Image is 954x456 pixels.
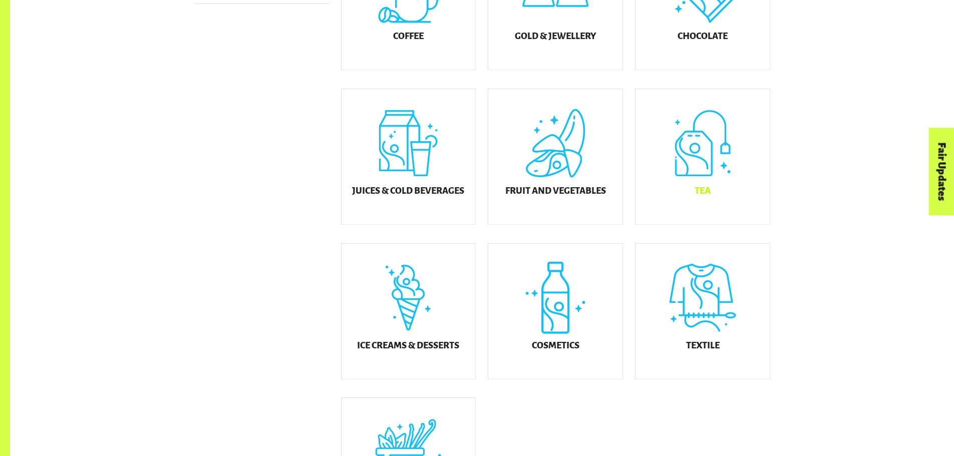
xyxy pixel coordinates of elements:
a: Cosmetics [488,243,623,379]
a: Tea [635,89,770,225]
h5: Gold & Jewellery [515,31,596,41]
a: Juices & Cold Beverages [341,89,476,225]
h5: Textile [686,340,720,350]
h5: Fruit and Vegetables [505,186,606,196]
h5: Ice Creams & Desserts [357,340,459,350]
h5: Juices & Cold Beverages [352,186,464,196]
h5: Chocolate [678,31,728,41]
h5: Coffee [393,31,424,41]
a: Ice Creams & Desserts [341,243,476,379]
a: Fruit and Vegetables [488,89,623,225]
h5: Tea [695,186,711,196]
a: Textile [635,243,770,379]
h5: Cosmetics [532,340,579,350]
